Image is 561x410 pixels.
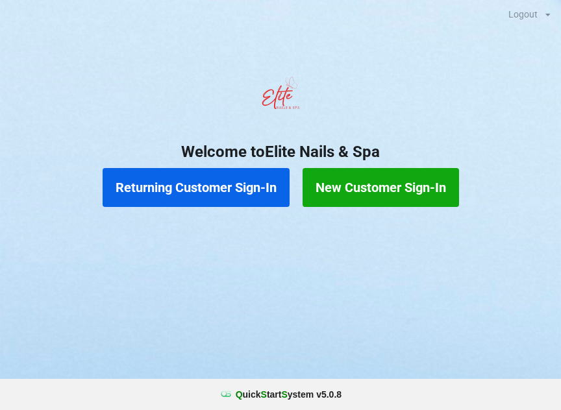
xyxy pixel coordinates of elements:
[236,389,243,400] span: Q
[281,389,287,400] span: S
[219,388,232,401] img: favicon.ico
[508,10,538,19] div: Logout
[303,168,459,207] button: New Customer Sign-In
[255,71,306,123] img: EliteNailsSpa-Logo1.png
[103,168,290,207] button: Returning Customer Sign-In
[261,389,267,400] span: S
[236,388,342,401] b: uick tart ystem v 5.0.8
